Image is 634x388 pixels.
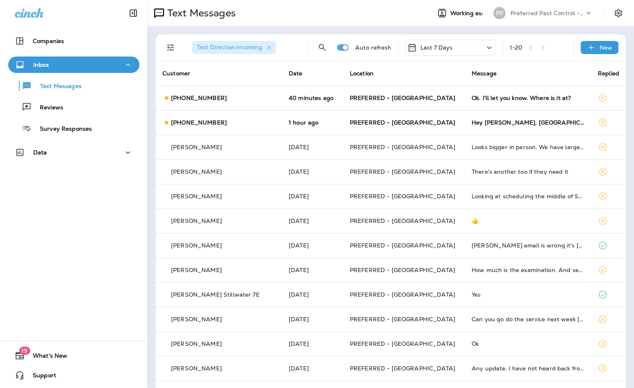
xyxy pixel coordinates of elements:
[289,218,337,224] p: Aug 12, 2025 12:06 PM
[8,57,139,73] button: Inbox
[472,70,497,77] span: Message
[162,70,190,77] span: Customer
[350,242,455,249] span: PREFERRED - [GEOGRAPHIC_DATA]
[122,5,145,21] button: Collapse Sidebar
[350,340,455,347] span: PREFERRED - [GEOGRAPHIC_DATA]
[32,125,92,133] p: Survey Responses
[289,70,303,77] span: Date
[164,7,236,19] p: Text Messages
[19,347,30,355] span: 19
[171,218,222,224] p: [PERSON_NAME]
[350,119,455,126] span: PREFERRED - [GEOGRAPHIC_DATA]
[171,267,222,273] p: [PERSON_NAME]
[355,44,392,51] p: Auto refresh
[171,365,222,372] p: [PERSON_NAME]
[33,38,64,44] p: Companies
[8,144,139,161] button: Data
[493,7,506,19] div: PP
[350,70,374,77] span: Location
[8,367,139,383] button: Support
[472,95,585,101] div: Ok. I'll let you know. Where is it at?
[472,144,585,150] div: Looks bigger in person. We have larger than normal brick on our house so hard to tell in pic.
[8,347,139,364] button: 19What's New
[289,95,337,101] p: Aug 21, 2025 12:01 PM
[32,104,63,112] p: Reviews
[289,340,337,347] p: Aug 8, 2025 10:06 AM
[350,217,455,225] span: PREFERRED - [GEOGRAPHIC_DATA]
[171,193,222,200] p: [PERSON_NAME]
[171,95,227,101] p: [PHONE_NUMBER]
[472,242,585,249] div: Jose barajas email is wrong it's najvero@hotmail.com
[350,143,455,151] span: PREFERRED - [GEOGRAPHIC_DATA]
[171,291,260,298] p: [PERSON_NAME] Stillwater 7E
[289,144,337,150] p: Aug 20, 2025 08:54 AM
[171,119,227,126] p: [PHONE_NUMBER]
[510,44,523,51] div: 1 - 20
[350,94,455,102] span: PREFERRED - [GEOGRAPHIC_DATA]
[350,291,455,298] span: PREFERRED - [GEOGRAPHIC_DATA]
[33,149,47,156] p: Data
[600,44,612,51] p: New
[289,193,337,200] p: Aug 12, 2025 04:49 PM
[8,98,139,116] button: Reviews
[350,168,455,175] span: PREFERRED - [GEOGRAPHIC_DATA]
[472,316,585,322] div: Can you go do the service next week on Tuesday in need the treatment inside too.
[171,144,222,150] p: [PERSON_NAME]
[171,340,222,347] p: [PERSON_NAME]
[171,168,222,175] p: [PERSON_NAME]
[472,218,585,224] div: 👍
[611,6,626,20] button: Settings
[289,316,337,322] p: Aug 8, 2025 10:28 AM
[197,43,262,51] span: Text Direction : Incoming
[25,352,67,362] span: What's New
[289,267,337,273] p: Aug 8, 2025 07:26 PM
[350,193,455,200] span: PREFERRED - [GEOGRAPHIC_DATA]
[420,44,453,51] p: Last 7 Days
[8,33,139,49] button: Companies
[289,291,337,298] p: Aug 8, 2025 01:03 PM
[162,39,179,56] button: Filters
[33,61,49,68] p: Inbox
[598,70,619,77] span: Replied
[472,340,585,347] div: Ok
[289,365,337,372] p: Aug 7, 2025 12:16 PM
[8,120,139,137] button: Survey Responses
[314,39,331,56] button: Search Messages
[289,119,337,126] p: Aug 21, 2025 11:29 AM
[171,242,222,249] p: [PERSON_NAME]
[472,291,585,298] div: Yes
[472,193,585,200] div: Looking at scheduling the middle of September.
[25,372,56,382] span: Support
[289,168,337,175] p: Aug 20, 2025 08:41 AM
[350,365,455,372] span: PREFERRED - [GEOGRAPHIC_DATA]
[472,267,585,273] div: How much is the examination. And service
[289,242,337,249] p: Aug 12, 2025 09:17 AM
[350,315,455,323] span: PREFERRED - [GEOGRAPHIC_DATA]
[472,168,585,175] div: There's another too if they need it
[511,10,584,16] p: Preferred Pest Control - Palmetto
[350,266,455,274] span: PREFERRED - [GEOGRAPHIC_DATA]
[8,77,139,94] button: Text Messages
[472,365,585,372] div: Any update. I have not heard back from you or anyone else.
[192,41,276,54] div: Text Direction:Incoming
[171,316,222,322] p: [PERSON_NAME]
[450,10,485,17] span: Working as:
[472,119,585,126] div: Hey Karla, India said she will reach out to us about the flea treatment on unit 816. She agrees i...
[32,83,82,91] p: Text Messages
